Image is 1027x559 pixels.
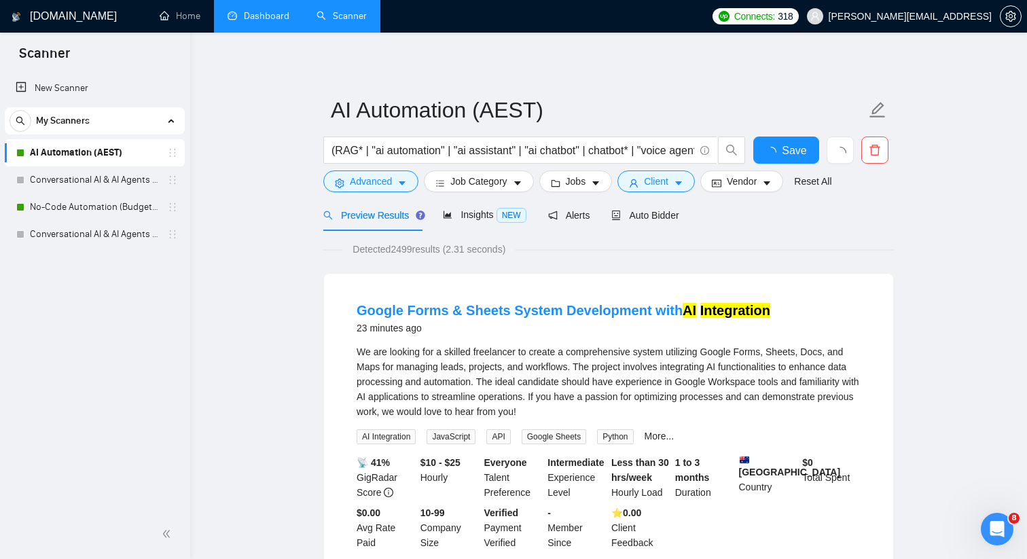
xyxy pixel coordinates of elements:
a: homeHome [160,10,200,22]
input: Search Freelance Jobs... [331,142,694,159]
button: userClientcaret-down [617,170,695,192]
button: setting [1000,5,1022,27]
b: 10-99 [420,507,445,518]
span: Scanner [8,43,81,72]
div: Avg Rate Paid [354,505,418,550]
span: NEW [497,208,526,223]
span: user [629,178,638,188]
input: Scanner name... [331,93,866,127]
span: caret-down [762,178,772,188]
span: API [486,429,510,444]
span: Jobs [566,174,586,189]
div: Hourly [418,455,482,500]
span: holder [167,175,178,185]
span: caret-down [513,178,522,188]
span: JavaScript [427,429,475,444]
span: Job Category [450,174,507,189]
div: We are looking for a skilled freelancer to create a comprehensive system utilizing Google Forms, ... [357,344,861,419]
mark: AI [683,303,696,318]
div: Tooltip anchor [414,209,427,221]
span: idcard [712,178,721,188]
span: caret-down [674,178,683,188]
span: search [10,116,31,126]
div: Client Feedback [609,505,672,550]
button: delete [861,137,888,164]
div: Country [736,455,800,500]
span: caret-down [591,178,600,188]
div: 23 minutes ago [357,320,770,336]
a: Reset All [794,174,831,189]
div: Company Size [418,505,482,550]
div: Talent Preference [482,455,545,500]
a: dashboardDashboard [228,10,289,22]
a: No-Code Automation (Budget Filters W4, Aug) [30,194,159,221]
span: search [323,211,333,220]
span: Client [644,174,668,189]
span: Detected 2499 results (2.31 seconds) [343,242,515,257]
a: Google Forms & Sheets System Development withAI Integration [357,303,770,318]
span: loading [765,147,782,158]
span: area-chart [443,210,452,219]
div: Payment Verified [482,505,545,550]
a: New Scanner [16,75,174,102]
span: Google Sheets [522,429,586,444]
div: Duration [672,455,736,500]
img: upwork-logo.png [719,11,729,22]
span: double-left [162,527,175,541]
span: setting [335,178,344,188]
b: 📡 41% [357,457,390,468]
span: 8 [1009,513,1020,524]
b: ⭐️ 0.00 [611,507,641,518]
div: Total Spent [799,455,863,500]
span: holder [167,229,178,240]
a: Conversational AI & AI Agents (Budget Filters) [30,221,159,248]
span: search [719,144,744,156]
span: Insights [443,209,526,220]
span: Advanced [350,174,392,189]
span: Preview Results [323,210,421,221]
span: Vendor [727,174,757,189]
span: delete [862,144,888,156]
div: Member Since [545,505,609,550]
a: searchScanner [317,10,367,22]
b: - [547,507,551,518]
b: Everyone [484,457,527,468]
a: setting [1000,11,1022,22]
span: Alerts [548,210,590,221]
button: barsJob Categorycaret-down [424,170,533,192]
li: New Scanner [5,75,185,102]
li: My Scanners [5,107,185,248]
span: holder [167,202,178,213]
span: Python [597,429,633,444]
b: $0.00 [357,507,380,518]
b: [GEOGRAPHIC_DATA] [739,455,841,477]
span: Auto Bidder [611,210,679,221]
span: user [810,12,820,21]
a: More... [645,431,674,441]
button: search [10,110,31,132]
span: info-circle [384,488,393,497]
b: 1 to 3 months [675,457,710,483]
span: holder [167,147,178,158]
img: 🇦🇺 [740,455,749,465]
span: folder [551,178,560,188]
iframe: Intercom live chat [981,513,1013,545]
mark: Integration [700,303,770,318]
b: Verified [484,507,519,518]
span: 318 [778,9,793,24]
button: idcardVendorcaret-down [700,170,783,192]
span: AI Integration [357,429,416,444]
a: Conversational AI & AI Agents (Client Filters) [30,166,159,194]
button: search [718,137,745,164]
a: AI Automation (AEST) [30,139,159,166]
span: Save [782,142,806,159]
div: Experience Level [545,455,609,500]
span: loading [834,147,846,159]
span: notification [548,211,558,220]
span: robot [611,211,621,220]
img: logo [12,6,21,28]
span: bars [435,178,445,188]
button: Save [753,137,819,164]
span: edit [869,101,886,119]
